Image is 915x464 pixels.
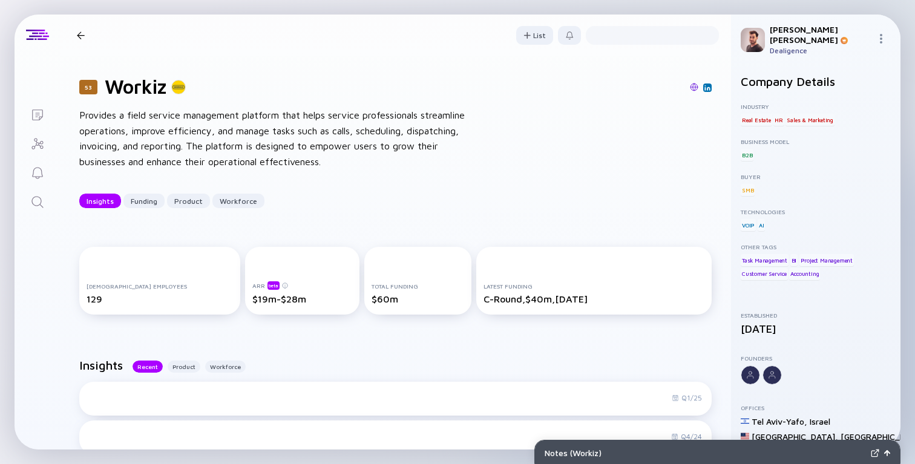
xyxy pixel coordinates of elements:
[15,99,60,128] a: Lists
[789,268,820,280] div: Accounting
[252,281,352,290] div: ARR
[741,149,753,161] div: B2B
[79,192,121,211] div: Insights
[884,450,890,456] img: Open Notes
[79,358,123,372] h2: Insights
[741,322,891,335] div: [DATE]
[741,432,749,440] img: United States Flag
[752,416,807,426] div: Tel Aviv-Yafo ,
[758,219,766,231] div: AI
[741,28,765,52] img: Gil Profile Picture
[741,268,788,280] div: Customer Service
[133,361,163,373] button: Recent
[773,114,784,126] div: HR
[741,243,891,250] div: Other Tags
[87,283,233,290] div: [DEMOGRAPHIC_DATA] Employees
[671,432,702,441] div: Q4/24
[690,83,698,91] img: Workiz Website
[770,46,871,55] div: Dealigence
[704,85,710,91] img: Workiz Linkedin Page
[741,254,789,266] div: Task Management
[810,416,830,426] div: Israel
[79,194,121,208] button: Insights
[15,128,60,157] a: Investor Map
[372,293,464,304] div: $60m
[790,254,798,266] div: BI
[770,24,871,45] div: [PERSON_NAME] [PERSON_NAME]
[79,80,97,94] div: 53
[123,192,165,211] div: Funding
[105,75,166,98] h1: Workiz
[741,355,891,362] div: Founders
[167,194,210,208] button: Product
[87,293,233,304] div: 129
[545,448,866,458] div: Notes ( Workiz )
[372,283,464,290] div: Total Funding
[167,192,210,211] div: Product
[212,192,264,211] div: Workforce
[15,157,60,186] a: Reminders
[168,361,200,373] button: Product
[741,173,891,180] div: Buyer
[79,108,467,169] div: Provides a field service management platform that helps service professionals streamline operatio...
[741,138,891,145] div: Business Model
[252,293,352,304] div: $19m-$28m
[799,254,854,266] div: Project Management
[871,449,879,457] img: Expand Notes
[516,26,553,45] button: List
[741,114,772,126] div: Real Estate
[741,404,891,411] div: Offices
[741,184,755,196] div: SMB
[484,283,704,290] div: Latest Funding
[672,393,702,402] div: Q1/25
[741,74,891,88] h2: Company Details
[205,361,246,373] button: Workforce
[123,194,165,208] button: Funding
[741,312,891,319] div: Established
[876,34,886,44] img: Menu
[484,293,704,304] div: C-Round, $40m, [DATE]
[212,194,264,208] button: Workforce
[267,281,280,290] div: beta
[752,431,838,442] div: [GEOGRAPHIC_DATA] ,
[741,417,749,425] img: Israel Flag
[741,219,756,231] div: VOIP
[741,103,891,110] div: Industry
[785,114,835,126] div: Sales & Marketing
[741,208,891,215] div: Technologies
[15,186,60,215] a: Search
